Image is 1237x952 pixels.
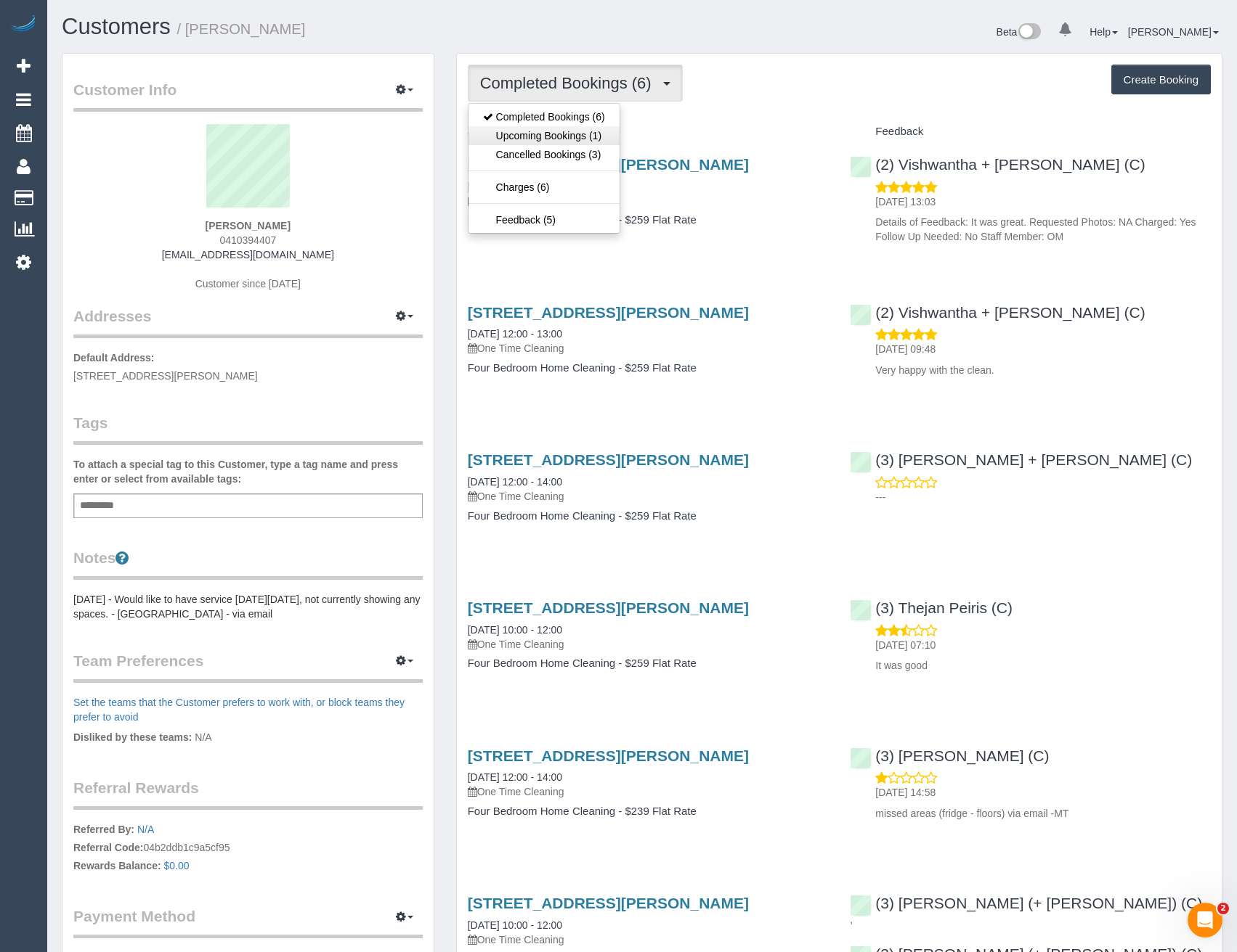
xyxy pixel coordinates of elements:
a: [PERSON_NAME] [1128,26,1219,38]
p: One Time Cleaning [468,194,829,208]
a: $0.00 [164,860,190,871]
label: Referred By: [73,822,134,837]
a: [STREET_ADDRESS][PERSON_NAME] [468,895,749,911]
h4: Four Bedroom Home Cleaning - $259 Flat Rate [468,510,829,522]
a: Cancelled Bookings (3) [469,145,620,164]
img: Automaid Logo [9,15,38,35]
legend: Team Preferences [73,650,423,683]
a: [STREET_ADDRESS][PERSON_NAME] [468,599,749,616]
p: Very happy with the clean. [875,363,1211,377]
p: [DATE] 14:58 [875,785,1211,800]
a: [STREET_ADDRESS][PERSON_NAME] [468,304,749,321]
a: [EMAIL_ADDRESS][DOMAIN_NAME] [162,249,334,260]
label: To attach a special tag to this Customer, type a tag name and press enter or select from availabl... [73,457,423,486]
label: Rewards Balance: [73,858,161,873]
a: (3) [PERSON_NAME] (C) [850,747,1049,764]
span: 2 [1217,903,1229,914]
span: Completed Bookings (6) [480,74,659,92]
a: [DATE] 12:00 - 14:00 [468,476,562,488]
a: (3) Thejan Peiris (C) [850,599,1013,616]
a: Feedback (5) [469,210,620,229]
p: One Time Cleaning [468,489,829,504]
label: Disliked by these teams: [73,730,192,744]
h4: Four Bedroom Home Cleaning - $259 Flat Rate [468,362,829,374]
p: missed areas (fridge - floors) via email -MT [875,806,1211,821]
a: (3) [PERSON_NAME] (+ [PERSON_NAME]) (C) [850,895,1202,911]
span: [STREET_ADDRESS][PERSON_NAME] [73,370,258,382]
button: Create Booking [1111,65,1211,95]
label: Default Address: [73,350,155,365]
p: One Time Cleaning [468,341,829,356]
pre: [DATE] - Would like to have service [DATE][DATE], not currently showing any spaces. - [GEOGRAPHIC... [73,592,423,621]
a: [DATE] 12:00 - 13:00 [468,328,562,340]
a: [STREET_ADDRESS][PERSON_NAME] [468,747,749,764]
h4: Feedback [850,126,1211,138]
span: N/A [195,731,211,743]
legend: Tags [73,412,423,445]
a: [DATE] 10:00 - 12:00 [468,624,562,636]
legend: Payment Method [73,906,423,938]
a: (2) Vishwantha + [PERSON_NAME] (C) [850,156,1145,173]
a: (3) [PERSON_NAME] + [PERSON_NAME] (C) [850,451,1192,468]
p: Details of Feedback: It was great. Requested Photos: NA Charged: Yes Follow Up Needed: No Staff M... [875,215,1211,244]
span: Customer since [DATE] [195,278,301,290]
p: --- [875,490,1211,504]
h4: Four Bedroom Home Cleaning - $239 Flat Rate [468,805,829,818]
a: Upcoming Bookings (1) [469,126,620,145]
p: [DATE] 13:03 [875,194,1211,209]
h4: Four Bedroom Home Cleaning - $259 Flat Rate [468,657,829,670]
a: N/A [137,824,154,835]
p: It was good [875,658,1211,673]
h4: Service [468,126,829,138]
p: One Time Cleaning [468,784,829,799]
small: / [PERSON_NAME] [177,21,306,37]
a: Charges (6) [469,178,620,197]
p: [DATE] 09:48 [875,342,1211,356]
button: Completed Bookings (6) [468,65,683,102]
p: One Time Cleaning [468,932,829,947]
p: [DATE] 07:10 [875,638,1211,652]
label: Referral Code: [73,840,143,855]
span: 0410394407 [219,234,276,246]
strong: [PERSON_NAME] [206,220,291,231]
p: 04b2ddb1c9a5cf95 [73,822,423,877]
h4: Four Bedroom Home Cleaning - $259 Flat Rate [468,214,829,226]
a: [DATE] 10:00 - 12:00 [468,919,562,931]
legend: Referral Rewards [73,777,423,810]
a: [DATE] 12:00 - 14:00 [468,771,562,783]
span: , [850,914,853,925]
a: Beta [997,26,1042,38]
p: One Time Cleaning [468,637,829,652]
a: (2) Vishwantha + [PERSON_NAME] (C) [850,304,1145,321]
a: Customers [62,14,171,39]
legend: Customer Info [73,79,423,112]
iframe: Intercom live chat [1188,903,1222,937]
a: Completed Bookings (6) [469,107,620,126]
a: Help [1090,26,1118,38]
legend: Notes [73,547,423,580]
img: New interface [1017,23,1041,42]
a: Set the teams that the Customer prefers to work with, or block teams they prefer to avoid [73,697,405,723]
a: [STREET_ADDRESS][PERSON_NAME] [468,451,749,468]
